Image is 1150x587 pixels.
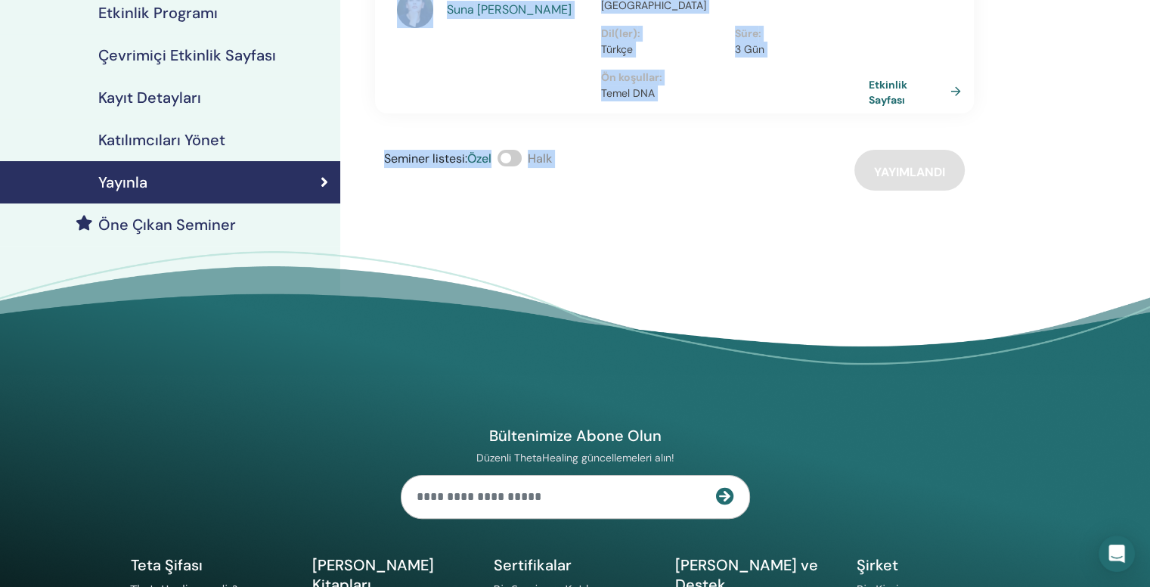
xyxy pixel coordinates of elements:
a: Etkinlik Sayfası [869,76,967,106]
font: Katılımcıları Yönet [98,130,225,150]
font: Dil(ler) [601,26,637,40]
font: Seminer listesi [384,151,465,166]
font: Özel [467,151,491,166]
font: 3 Gün [735,42,764,56]
font: Sertifikalar [494,555,572,575]
font: : [637,26,640,40]
font: Yayınla [98,172,147,192]
font: Halk [528,151,552,166]
font: Etkinlik Programı [98,3,218,23]
font: Türkçe [601,42,633,56]
font: Süre [735,26,758,40]
font: Öne Çıkan Seminer [98,215,236,234]
font: Bültenimize Abone Olun [489,426,662,446]
font: Ön koşullar [601,70,659,84]
font: Etkinlik Sayfası [869,78,907,106]
font: : [465,151,467,166]
font: Şirket [857,555,898,575]
font: Suna [447,2,474,17]
font: Teta Şifası [131,555,203,575]
font: Çevrimiçi Etkinlik Sayfası [98,45,276,65]
div: Intercom Messenger'ı açın [1099,536,1135,572]
a: Suna [PERSON_NAME] [447,1,587,19]
font: [PERSON_NAME] [477,2,572,17]
font: Kayıt Detayları [98,88,201,107]
font: Temel DNA [601,86,655,100]
font: Düzenli ThetaHealing güncellemeleri alın! [476,451,674,464]
font: : [758,26,761,40]
font: : [659,70,662,84]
